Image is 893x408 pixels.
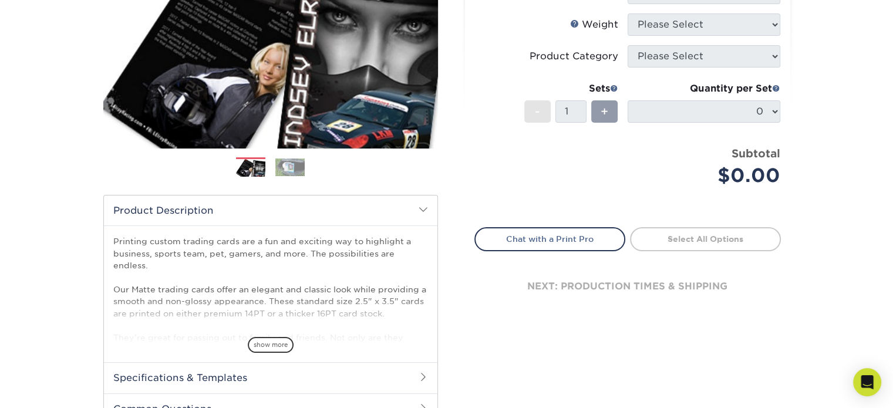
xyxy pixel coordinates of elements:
[530,49,618,63] div: Product Category
[275,159,305,176] img: Trading Cards 02
[853,368,881,396] div: Open Intercom Messenger
[628,82,780,96] div: Quantity per Set
[570,18,618,32] div: Weight
[601,103,608,120] span: +
[474,251,781,322] div: next: production times & shipping
[636,161,780,190] div: $0.00
[732,147,780,160] strong: Subtotal
[474,227,625,251] a: Chat with a Print Pro
[630,227,781,251] a: Select All Options
[535,103,540,120] span: -
[104,362,437,393] h2: Specifications & Templates
[113,235,428,391] p: Printing custom trading cards are a fun and exciting way to highlight a business, sports team, pe...
[104,195,437,225] h2: Product Description
[236,158,265,178] img: Trading Cards 01
[248,337,294,353] span: show more
[524,82,618,96] div: Sets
